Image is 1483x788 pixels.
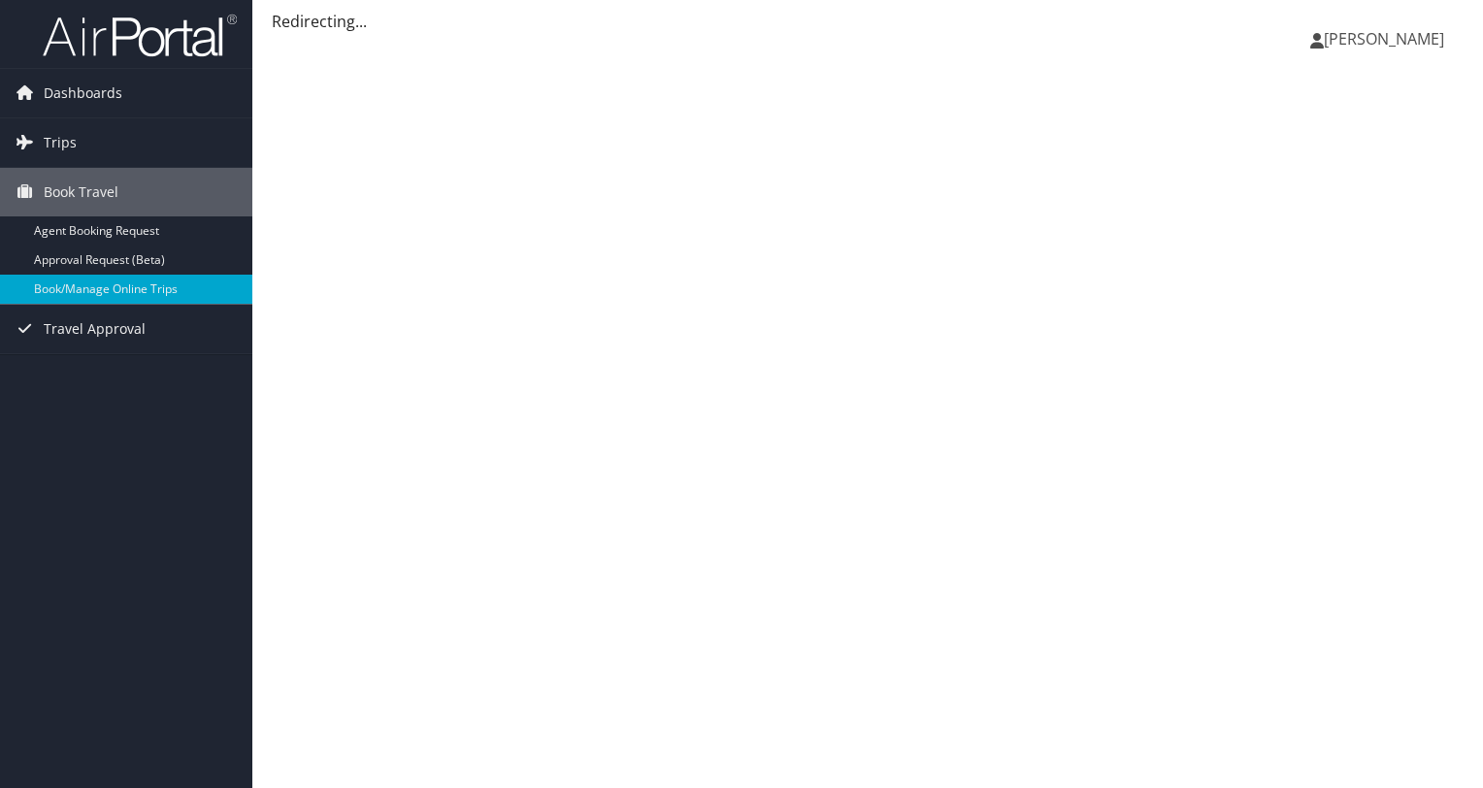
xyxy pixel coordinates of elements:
img: airportal-logo.png [43,13,237,58]
span: Travel Approval [44,305,146,353]
div: Redirecting... [272,10,1464,33]
a: [PERSON_NAME] [1310,10,1464,68]
span: [PERSON_NAME] [1324,28,1444,49]
span: Book Travel [44,168,118,216]
span: Trips [44,118,77,167]
span: Dashboards [44,69,122,117]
